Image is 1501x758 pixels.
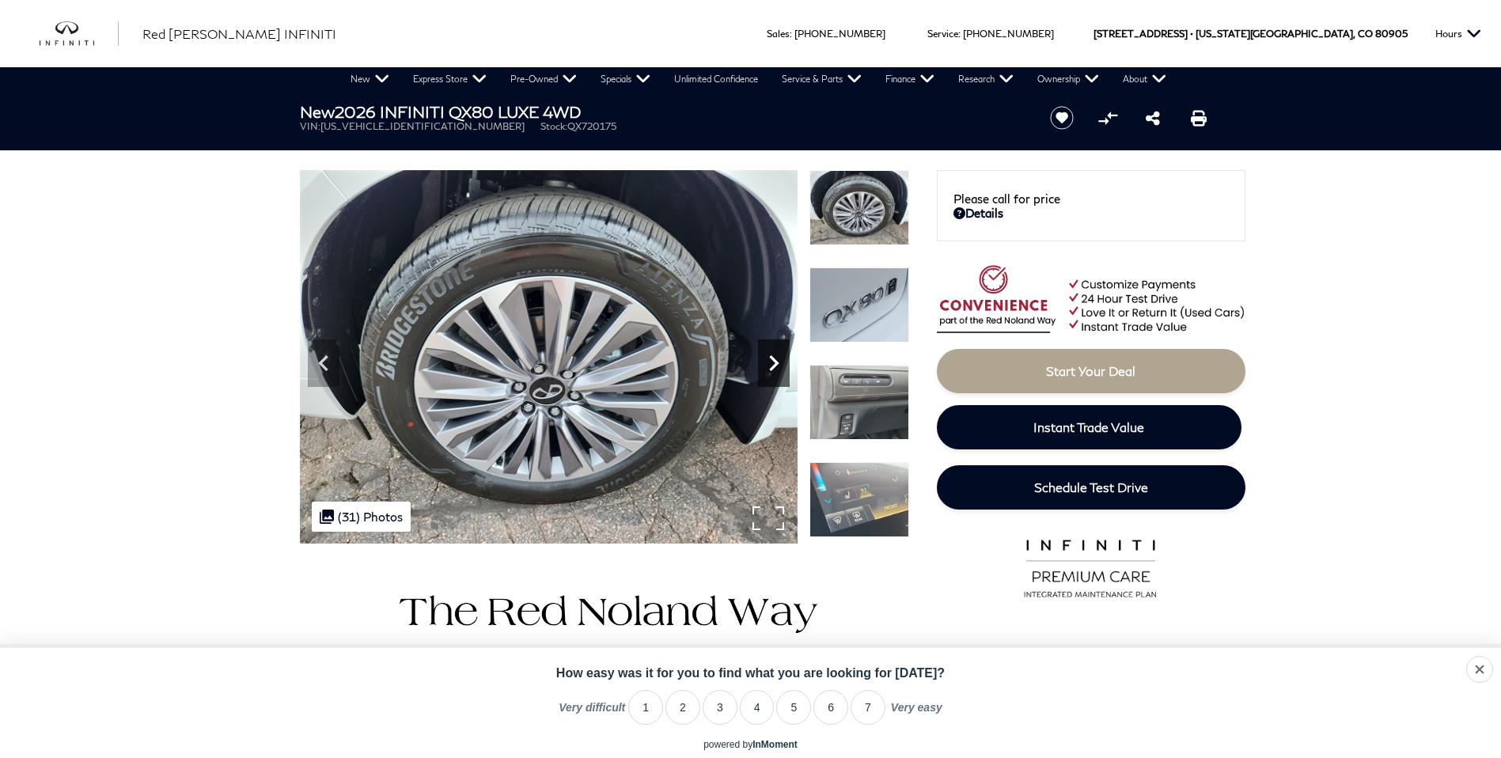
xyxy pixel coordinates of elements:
nav: Main Navigation [339,67,1178,91]
div: powered by inmoment [703,739,798,750]
span: Schedule Test Drive [1034,479,1148,495]
a: [PHONE_NUMBER] [963,28,1054,40]
a: Print this New 2026 INFINITI QX80 LUXE 4WD [1191,108,1207,127]
div: Close survey [1466,656,1493,683]
img: New 2026 RADIANT WHITE INFINITI LUXE 4WD image 28 [809,267,909,343]
a: infiniti [40,21,119,47]
a: [STREET_ADDRESS] • [US_STATE][GEOGRAPHIC_DATA], CO 80905 [1094,28,1408,40]
a: Red [PERSON_NAME] INFINITI [142,25,336,44]
a: Specials [589,67,662,91]
a: Pre-Owned [498,67,589,91]
a: Service & Parts [770,67,874,91]
h1: 2026 INFINITI QX80 LUXE 4WD [300,103,1024,120]
span: VIN: [300,120,320,132]
li: 5 [776,690,811,725]
span: Stock: [540,120,567,132]
li: 4 [740,690,775,725]
span: : [790,28,792,40]
li: 2 [665,690,700,725]
span: [US_VEHICLE_IDENTIFICATION_NUMBER] [320,120,525,132]
img: infinitipremiumcare.png [1014,536,1168,599]
a: Share this New 2026 INFINITI QX80 LUXE 4WD [1146,108,1160,127]
img: New 2026 RADIANT WHITE INFINITI LUXE 4WD image 29 [809,365,909,440]
li: 6 [813,690,848,725]
span: Instant Trade Value [1033,419,1144,434]
img: New 2026 RADIANT WHITE INFINITI LUXE 4WD image 27 [809,170,909,245]
a: About [1111,67,1178,91]
span: Start Your Deal [1046,363,1135,378]
span: Red [PERSON_NAME] INFINITI [142,26,336,41]
img: New 2026 RADIANT WHITE INFINITI LUXE 4WD image 27 [300,170,798,544]
a: Ownership [1025,67,1111,91]
a: InMoment [752,739,798,750]
a: Start Your Deal [937,349,1245,393]
label: Very difficult [559,701,625,725]
a: Unlimited Confidence [662,67,770,91]
li: 3 [703,690,737,725]
img: INFINITI [40,21,119,47]
span: QX720175 [567,120,616,132]
div: Previous [308,339,339,387]
span: : [958,28,961,40]
a: Express Store [401,67,498,91]
strong: New [300,102,335,121]
div: (31) Photos [312,502,411,532]
a: Schedule Test Drive [937,465,1245,510]
a: Finance [874,67,946,91]
a: Research [946,67,1025,91]
span: Service [927,28,958,40]
div: Next [758,339,790,387]
a: New [339,67,401,91]
span: Please call for price [953,191,1060,206]
button: Save vehicle [1044,105,1079,131]
li: 7 [851,690,885,725]
label: Very easy [891,701,942,725]
button: Compare Vehicle [1096,106,1120,130]
img: New 2026 RADIANT WHITE INFINITI LUXE 4WD image 30 [809,462,909,537]
span: Sales [767,28,790,40]
a: Details [953,206,1229,220]
a: [PHONE_NUMBER] [794,28,885,40]
a: Instant Trade Value [937,405,1241,449]
li: 1 [628,690,663,725]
